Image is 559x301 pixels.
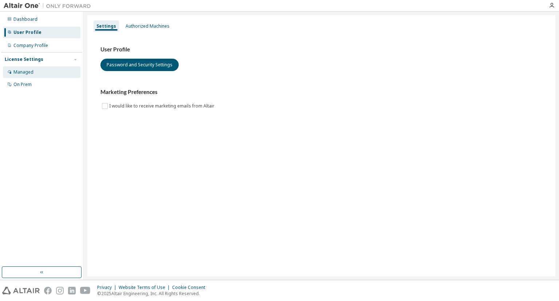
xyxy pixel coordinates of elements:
h3: Marketing Preferences [100,89,542,96]
div: Privacy [97,285,119,290]
button: Password and Security Settings [100,59,179,71]
div: Website Terms of Use [119,285,172,290]
div: Authorized Machines [126,23,170,29]
p: © 2025 Altair Engineering, Inc. All Rights Reserved. [97,290,210,297]
div: On Prem [13,82,32,87]
div: User Profile [13,30,41,35]
img: altair_logo.svg [2,287,40,294]
label: I would like to receive marketing emails from Altair [109,102,216,110]
div: Company Profile [13,43,48,48]
div: Dashboard [13,16,37,22]
img: linkedin.svg [68,287,76,294]
div: Managed [13,69,33,75]
img: instagram.svg [56,287,64,294]
h3: User Profile [100,46,542,53]
img: Altair One [4,2,95,9]
div: Settings [96,23,116,29]
div: License Settings [5,56,43,62]
img: facebook.svg [44,287,52,294]
div: Cookie Consent [172,285,210,290]
img: youtube.svg [80,287,91,294]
